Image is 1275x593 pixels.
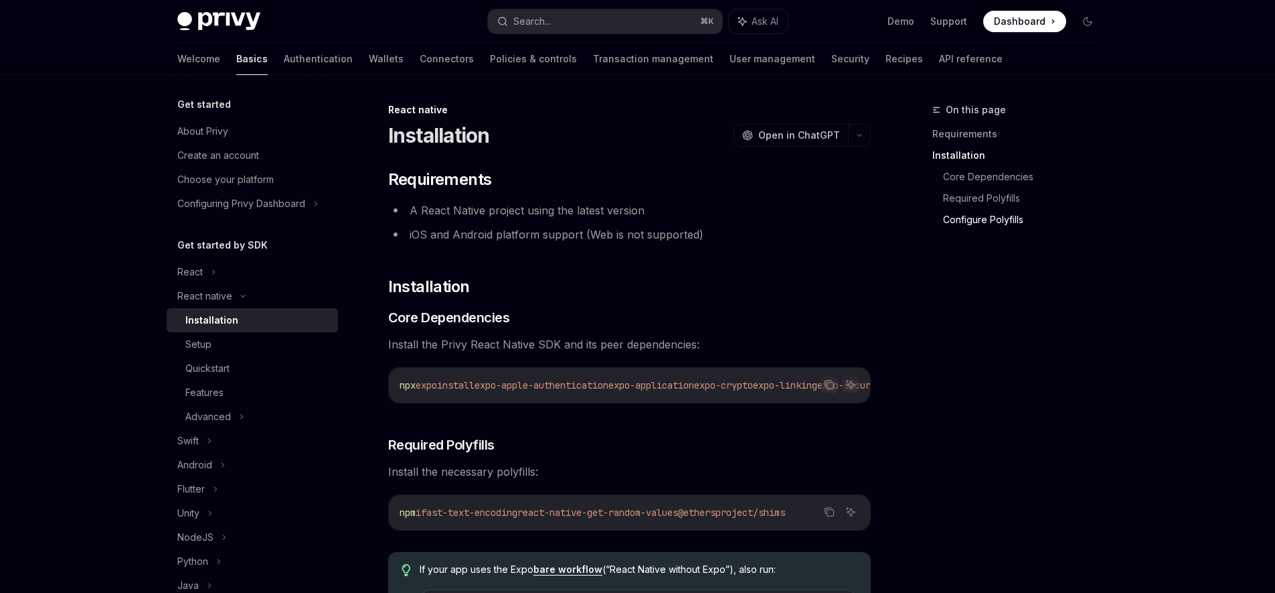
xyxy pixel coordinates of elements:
span: expo-apple-authentication [475,379,608,391]
span: ⌘ K [700,16,714,27]
a: Demo [887,15,914,28]
a: Quickstart [167,356,338,381]
span: Install the Privy React Native SDK and its peer dependencies: [388,335,871,354]
button: Open in ChatGPT [734,124,848,147]
div: Flutter [177,481,205,497]
span: On this page [946,102,1006,118]
a: Dashboard [983,11,1066,32]
div: Configuring Privy Dashboard [177,196,305,212]
button: Copy the contents from the code block [821,376,838,393]
div: Features [185,385,224,401]
div: Choose your platform [177,172,274,188]
div: Quickstart [185,360,230,377]
span: Install the necessary polyfills: [388,462,871,481]
img: dark logo [177,12,260,31]
a: Connectors [420,43,474,75]
a: Wallets [369,43,404,75]
span: Core Dependencies [388,308,510,327]
span: Dashboard [994,15,1045,28]
div: Unity [177,505,199,521]
div: Python [177,553,208,570]
span: npm [400,507,416,519]
span: expo [416,379,437,391]
a: Choose your platform [167,168,338,192]
a: Recipes [885,43,923,75]
button: Ask AI [842,376,859,393]
a: Core Dependencies [943,166,1109,188]
a: Installation [167,308,338,332]
span: expo-crypto [694,379,753,391]
span: Open in ChatGPT [758,129,840,142]
span: Requirements [388,169,492,190]
div: React native [388,103,871,117]
h5: Get started by SDK [177,237,268,253]
button: Ask AI [842,503,859,521]
button: Search...⌘K [488,9,722,34]
a: bare workflow [533,564,602,576]
li: iOS and Android platform support (Web is not supported) [388,225,871,244]
span: Installation [388,276,470,298]
button: Copy the contents from the code block [821,503,838,521]
div: Swift [177,433,199,449]
span: Required Polyfills [388,436,495,454]
button: Ask AI [729,9,788,34]
h5: Get started [177,96,231,113]
a: Security [831,43,869,75]
span: expo-application [608,379,694,391]
a: Requirements [932,123,1109,145]
span: If your app uses the Expo (“React Native without Expo”), also run: [420,563,857,576]
li: A React Native project using the latest version [388,201,871,220]
div: Search... [513,13,551,29]
a: Setup [167,332,338,356]
a: Installation [932,145,1109,166]
a: User management [730,43,815,75]
div: Installation [185,312,238,328]
h1: Installation [388,123,490,147]
span: react-native-get-random-values [517,507,678,519]
div: Advanced [185,409,231,425]
span: expo-secure-store [817,379,908,391]
span: install [437,379,475,391]
span: npx [400,379,416,391]
div: Android [177,457,212,473]
a: Transaction management [593,43,713,75]
span: Ask AI [752,15,778,28]
div: Create an account [177,147,259,163]
button: Toggle dark mode [1077,11,1098,32]
div: React [177,264,203,280]
a: Configure Polyfills [943,209,1109,230]
span: i [416,507,421,519]
a: Features [167,381,338,405]
a: Authentication [284,43,353,75]
a: Basics [236,43,268,75]
a: Support [930,15,967,28]
a: Create an account [167,143,338,168]
svg: Tip [402,564,411,576]
a: About Privy [167,119,338,143]
div: Setup [185,336,211,352]
span: expo-linking [753,379,817,391]
div: About Privy [177,123,228,139]
span: @ethersproject/shims [678,507,785,519]
div: NodeJS [177,529,214,545]
a: Required Polyfills [943,188,1109,209]
span: fast-text-encoding [421,507,517,519]
a: API reference [939,43,1003,75]
a: Welcome [177,43,220,75]
a: Policies & controls [490,43,577,75]
div: React native [177,288,232,304]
